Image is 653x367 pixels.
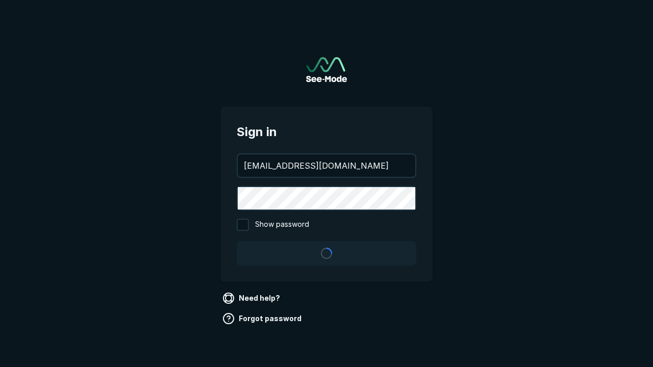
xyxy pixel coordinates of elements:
span: Sign in [237,123,416,141]
a: Need help? [220,290,284,306]
a: Forgot password [220,310,306,327]
img: See-Mode Logo [306,57,347,82]
input: your@email.com [238,154,415,177]
a: Go to sign in [306,57,347,82]
span: Show password [255,219,309,231]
